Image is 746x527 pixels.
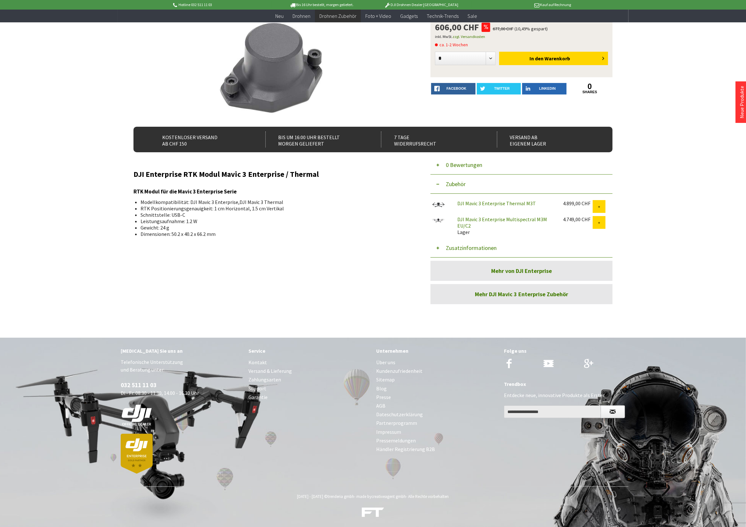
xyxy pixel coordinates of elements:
[381,132,483,147] div: 7 Tage Widerrufsrecht
[522,83,567,94] a: LinkedIn
[493,26,514,32] span: 677,00 CHF
[568,83,612,90] a: 0
[293,13,310,19] span: Drohnen
[204,18,341,120] img: DJI Enterprise RTK Modul Mavic 3 Enterprise / Thermal
[328,494,354,499] a: trenderia gmbh
[319,13,356,19] span: Drohnen Zubehör
[376,410,498,419] a: Dateschutzerklärung
[376,393,498,402] a: Presse
[376,445,498,454] a: Händler Registrierung B2B
[435,41,468,49] span: ca. 1-2 Wochen
[463,10,482,23] a: Sale
[141,199,406,205] li: Modellkompatibilität: DJI Mavic 3 Enterprise,DJI Mavic 3 Thermal
[361,10,396,23] a: Foto + Video
[422,10,463,23] a: Technik-Trends
[504,380,625,388] div: Trendbox
[430,175,613,194] button: Zubehör
[362,508,384,520] a: DJI Drohnen, Trends & Gadgets Shop
[452,216,558,235] div: Lager
[141,224,406,231] li: Gewicht: 24 g
[563,200,593,207] div: 4.899,00 CHF
[457,200,536,207] a: DJI Mavic 3 Enterprise Thermal M3T
[372,494,406,499] a: creativeagent gmbh
[601,405,625,418] button: Newsletter abonnieren
[435,33,608,41] p: inkl. MwSt.
[497,132,599,147] div: Versand ab eigenem Lager
[376,419,498,427] a: Partnerprogramm
[430,155,613,175] button: 0 Bewertungen
[431,83,476,94] a: facebook
[376,375,498,384] a: Sitemap
[376,384,498,393] a: Blog
[430,216,446,225] img: DJI Mavic 3 Enterprise Multispectral M3M EU/C2
[121,434,153,474] img: dji-partner-enterprise_goldLoJgYOWPUIEBO.png
[396,10,422,23] a: Gadgets
[121,381,156,389] a: 032 511 11 03
[371,1,471,9] p: DJI Drohnen Dealer [GEOGRAPHIC_DATA]
[563,216,593,222] div: 4.749,00 CHF
[430,238,613,258] button: Zusatzinformationen
[133,187,411,196] h3: RTK Modul für die Mavic 3 Enterprise Serie
[121,404,153,426] img: white-dji-schweiz-logo-official_140x140.png
[141,218,406,224] li: Leistungsaufnahme: 1.2 W
[529,55,544,62] span: In den
[365,13,391,19] span: Foto + Video
[133,170,411,178] h2: DJI Enterprise RTK Modul Mavic 3 Enterprise / Thermal
[504,405,601,418] input: Ihre E-Mail Adresse
[288,10,315,23] a: Drohnen
[568,90,612,94] a: shares
[504,347,625,355] div: Folge uns
[271,10,288,23] a: Neu
[453,34,485,39] a: zzgl. Versandkosten
[376,436,498,445] a: Pressemeldungen
[435,23,479,32] span: 606,00 CHF
[172,1,271,9] p: Hotline 032 511 11 03
[141,212,406,218] li: Schnittstelle: USB-C
[265,132,367,147] div: Bis um 16:00 Uhr bestellt Morgen geliefert
[275,13,284,19] span: Neu
[248,367,370,375] a: Versand & Lieferung
[504,391,625,399] p: Entdecke neue, innovative Produkte als Erster.
[376,347,498,355] div: Unternehmen
[739,86,745,118] a: Neue Produkte
[121,358,242,474] p: Telefonische Unterstützung und Beratung unter: Di - Fr: 08:30 - 11.30, 14.00 - 16.30 Uhr
[149,132,251,147] div: Kostenloser Versand ab CHF 150
[248,347,370,355] div: Service
[430,200,446,209] img: DJI Mavic 3 Enterprise Thermal M3T
[471,1,571,9] p: Kauf auf Rechnung
[123,494,623,499] div: [DATE] - [DATE] © - made by - Alle Rechte vorbehalten
[272,1,371,9] p: Bis 16 Uhr bestellt, morgen geliefert.
[457,216,547,229] a: DJI Mavic 3 Enterprise Multispectral M3M EU/C2
[539,87,556,90] span: LinkedIn
[141,205,406,212] li: RTK Positionierungsgenauigkeit: 1 cm Horizontal, 1.5 cm Vertikal
[427,13,459,19] span: Technik-Trends
[315,10,361,23] a: Drohnen Zubehör
[514,26,548,32] span: (10,49% gespart)
[248,375,370,384] a: Zahlungsarten
[400,13,418,19] span: Gadgets
[362,508,384,517] img: ft-white-trans-footer.png
[141,231,406,237] li: Dimensionen: 50.2 x 40.2 x 66.2 mm
[121,347,242,355] div: [MEDICAL_DATA] Sie uns an
[376,358,498,367] a: Über uns
[376,367,498,375] a: Kundenzufriedenheit
[248,393,370,402] a: Garantie
[477,83,521,94] a: twitter
[468,13,477,19] span: Sale
[430,284,613,304] a: Mehr DJI Mavic 3 Enterprise Zubehör
[494,87,510,90] span: twitter
[248,384,370,393] a: Support
[376,428,498,436] a: Impressum
[248,358,370,367] a: Kontakt
[376,402,498,410] a: AGB
[430,261,613,281] a: Mehr von DJI Enterprise
[544,55,570,62] span: Warenkorb
[446,87,466,90] span: facebook
[499,52,608,65] button: In den Warenkorb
